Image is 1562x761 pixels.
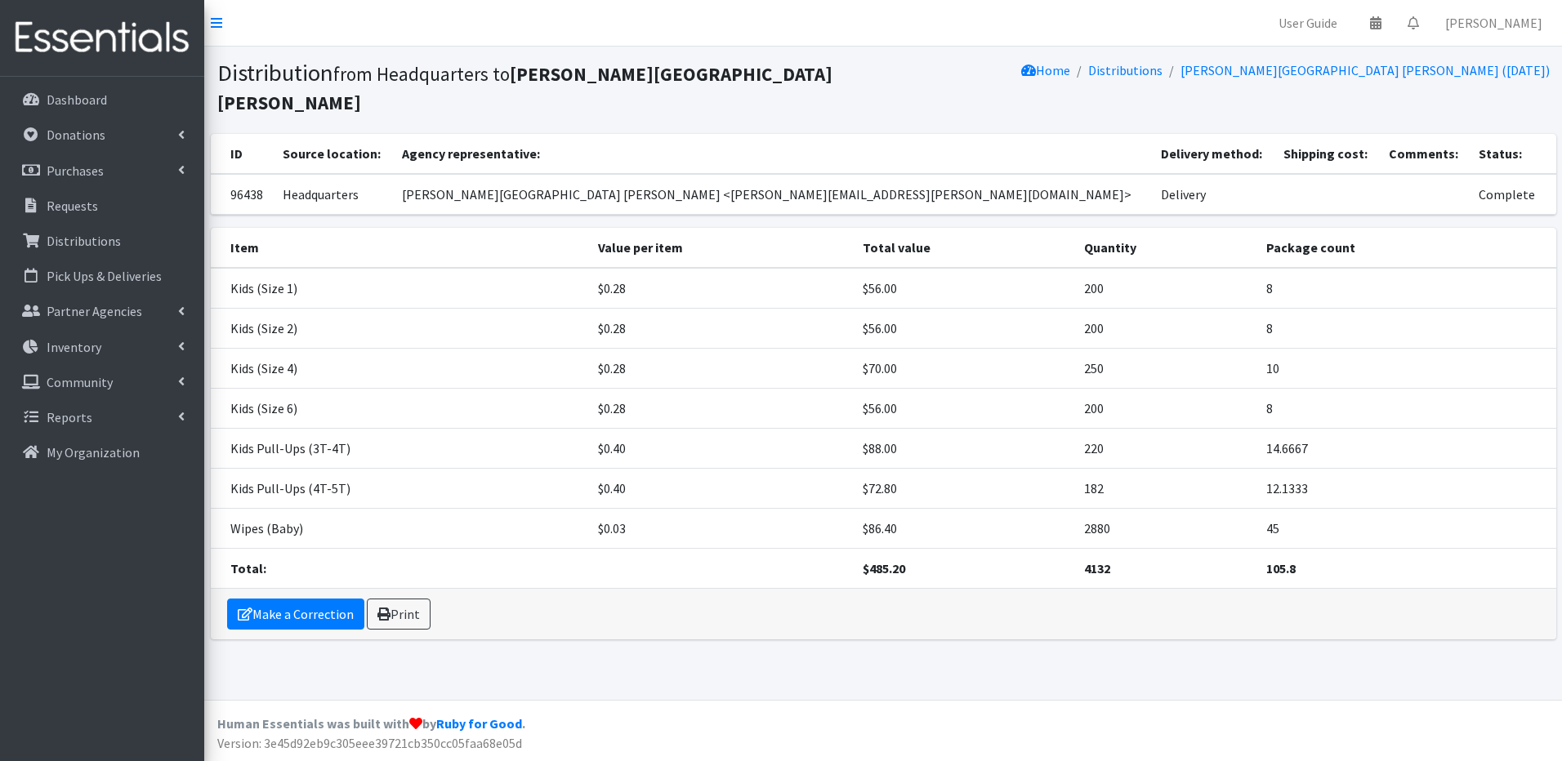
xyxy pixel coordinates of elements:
a: Inventory [7,331,198,363]
td: $72.80 [853,469,1074,509]
strong: Human Essentials was built with by . [217,715,525,732]
p: Partner Agencies [47,303,142,319]
a: Home [1021,62,1070,78]
td: 45 [1256,509,1556,549]
a: Community [7,366,198,398]
b: [PERSON_NAME][GEOGRAPHIC_DATA] [PERSON_NAME] [217,62,832,114]
a: My Organization [7,436,198,469]
td: Kids (Size 6) [211,389,589,429]
td: Kids Pull-Ups (4T-5T) [211,469,589,509]
td: Complete [1469,174,1555,215]
th: Delivery method: [1151,134,1274,174]
td: 200 [1074,389,1256,429]
p: Reports [47,409,92,425]
a: Requests [7,189,198,222]
td: 200 [1074,268,1256,309]
td: $0.28 [588,349,853,389]
a: Pick Ups & Deliveries [7,260,198,292]
a: Dashboard [7,83,198,116]
th: Comments: [1379,134,1469,174]
td: [PERSON_NAME][GEOGRAPHIC_DATA] [PERSON_NAME] <[PERSON_NAME][EMAIL_ADDRESS][PERSON_NAME][DOMAIN_NA... [392,174,1151,215]
th: Total value [853,228,1074,268]
p: Dashboard [47,91,107,108]
td: $86.40 [853,509,1074,549]
p: Donations [47,127,105,143]
td: 250 [1074,349,1256,389]
td: $56.00 [853,389,1074,429]
th: Value per item [588,228,853,268]
a: Distributions [7,225,198,257]
a: User Guide [1265,7,1350,39]
a: [PERSON_NAME] [1432,7,1555,39]
td: 8 [1256,309,1556,349]
p: Inventory [47,339,101,355]
td: $0.40 [588,469,853,509]
strong: 4132 [1084,560,1110,576]
strong: Total: [230,560,266,576]
td: Kids (Size 1) [211,268,589,309]
p: Pick Ups & Deliveries [47,268,162,284]
td: Kids (Size 4) [211,349,589,389]
a: [PERSON_NAME][GEOGRAPHIC_DATA] [PERSON_NAME] ([DATE]) [1180,62,1550,78]
td: 8 [1256,268,1556,309]
td: 12.1333 [1256,469,1556,509]
td: $0.28 [588,268,853,309]
td: 182 [1074,469,1256,509]
td: $0.28 [588,389,853,429]
strong: 105.8 [1266,560,1296,576]
th: Item [211,228,589,268]
td: 2880 [1074,509,1256,549]
p: My Organization [47,444,140,461]
td: Kids (Size 2) [211,309,589,349]
th: Agency representative: [392,134,1151,174]
a: Partner Agencies [7,295,198,327]
th: Quantity [1074,228,1256,268]
td: $56.00 [853,268,1074,309]
a: Make a Correction [227,599,364,630]
a: Reports [7,401,198,434]
td: $70.00 [853,349,1074,389]
a: Distributions [1088,62,1163,78]
h1: Distribution [217,59,877,115]
th: ID [211,134,274,174]
td: 8 [1256,389,1556,429]
td: $88.00 [853,429,1074,469]
span: Version: 3e45d92eb9c305eee39721cb350cc05faa68e05d [217,735,522,751]
th: Source location: [273,134,392,174]
p: Requests [47,198,98,214]
td: $56.00 [853,309,1074,349]
td: Delivery [1151,174,1274,215]
th: Package count [1256,228,1556,268]
th: Shipping cost: [1274,134,1379,174]
small: from Headquarters to [217,62,832,114]
td: 220 [1074,429,1256,469]
td: 96438 [211,174,274,215]
td: Wipes (Baby) [211,509,589,549]
p: Distributions [47,233,121,249]
a: Donations [7,118,198,151]
td: 200 [1074,309,1256,349]
img: HumanEssentials [7,11,198,65]
a: Print [367,599,431,630]
th: Status: [1469,134,1555,174]
strong: $485.20 [863,560,905,576]
a: Ruby for Good [436,715,522,732]
td: Headquarters [273,174,392,215]
td: 10 [1256,349,1556,389]
td: $0.28 [588,309,853,349]
td: 14.6667 [1256,429,1556,469]
td: Kids Pull-Ups (3T-4T) [211,429,589,469]
td: $0.40 [588,429,853,469]
a: Purchases [7,154,198,187]
p: Community [47,374,113,390]
td: $0.03 [588,509,853,549]
p: Purchases [47,162,104,179]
